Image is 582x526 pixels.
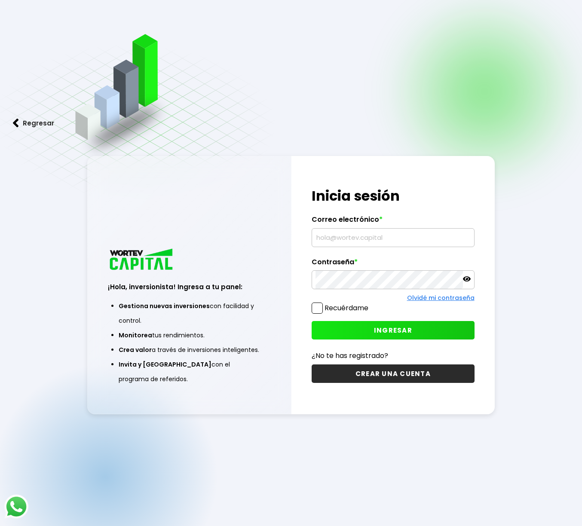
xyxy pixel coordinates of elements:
[312,186,474,206] h1: Inicia sesión
[119,299,260,328] li: con facilidad y control.
[312,321,474,339] button: INGRESAR
[325,303,368,313] label: Recuérdame
[119,343,260,357] li: a través de inversiones inteligentes.
[312,350,474,383] a: ¿No te has registrado?CREAR UNA CUENTA
[4,495,28,519] img: logos_whatsapp-icon.242b2217.svg
[108,248,176,273] img: logo_wortev_capital
[316,229,470,247] input: hola@wortev.capital
[119,346,152,354] span: Crea valor
[119,331,152,339] span: Monitorea
[407,294,475,302] a: Olvidé mi contraseña
[119,302,210,310] span: Gestiona nuevas inversiones
[119,357,260,386] li: con el programa de referidos.
[312,258,474,271] label: Contraseña
[312,215,474,228] label: Correo electrónico
[13,119,19,128] img: flecha izquierda
[108,282,270,292] h3: ¡Hola, inversionista! Ingresa a tu panel:
[119,328,260,343] li: tus rendimientos.
[312,364,474,383] button: CREAR UNA CUENTA
[374,326,412,335] span: INGRESAR
[312,350,474,361] p: ¿No te has registrado?
[119,360,211,369] span: Invita y [GEOGRAPHIC_DATA]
